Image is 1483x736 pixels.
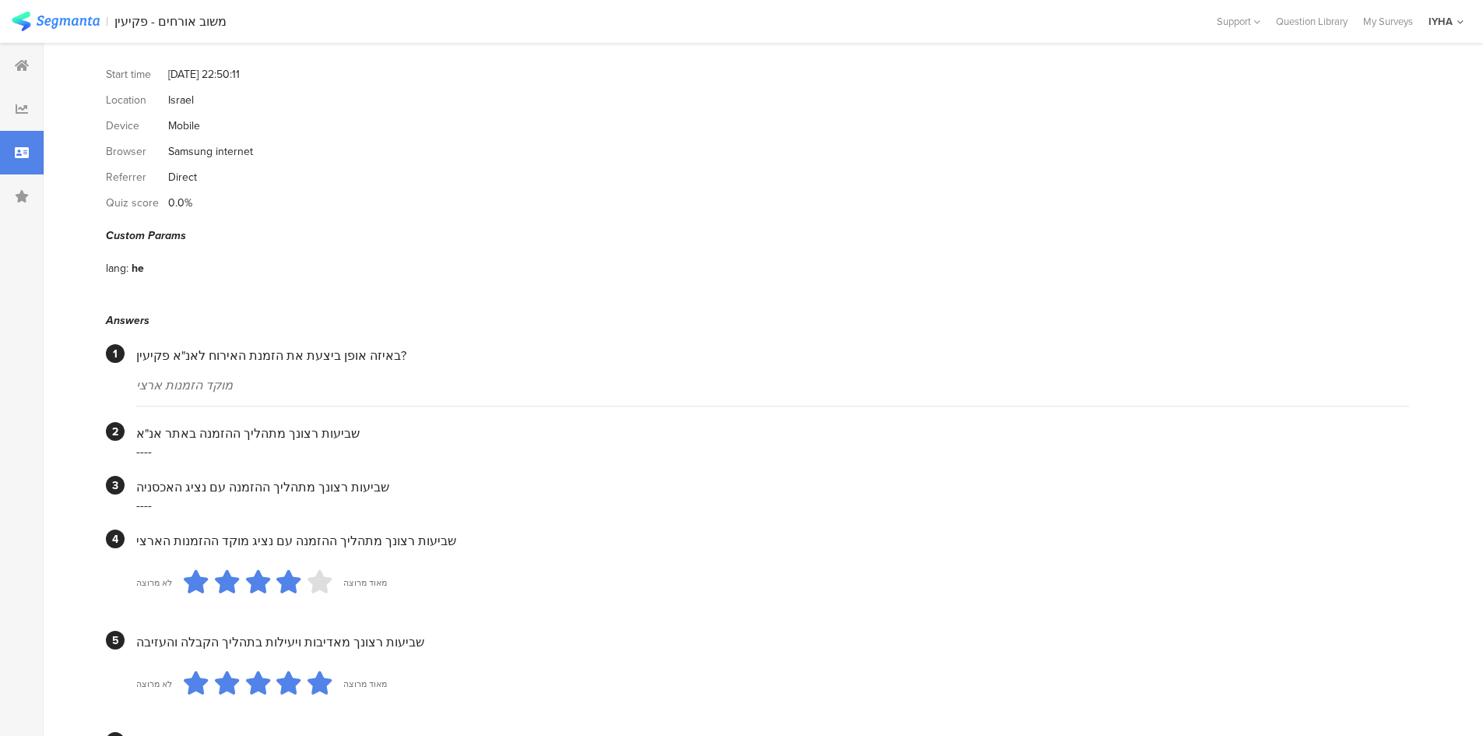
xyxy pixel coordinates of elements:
[136,376,1409,394] div: מוקד הזמנות ארצי
[106,530,125,548] div: 4
[114,14,227,29] div: משוב אורחים - פקיעין
[106,118,168,134] div: Device
[106,260,132,276] div: lang:
[136,424,1409,442] div: שביעות רצונך מתהליך ההזמנה באתר אנ"א
[106,195,168,211] div: Quiz score
[136,347,1409,364] div: באיזה אופן ביצעת את הזמנת האירוח לאנ"א פקיעין?
[168,92,194,108] div: Israel
[168,118,200,134] div: Mobile
[1355,14,1421,29] a: My Surveys
[136,633,1409,651] div: שביעות רצונך מאדיבות ויעילות בתהליך הקבלה והעזיבה
[106,66,168,83] div: Start time
[136,532,1409,550] div: שביעות רצונך מתהליך ההזמנה עם נציג מוקד ההזמנות הארצי
[136,576,172,589] div: לא מרוצה
[106,476,125,495] div: 3
[106,344,125,363] div: 1
[168,195,192,211] div: 0.0%
[136,478,1409,496] div: שביעות רצונך מתהליך ההזמנה עם נציג האכסניה
[343,576,387,589] div: מאוד מרוצה
[12,12,100,31] img: segmanta logo
[168,66,240,83] div: [DATE] 22:50:11
[1429,14,1453,29] div: IYHA
[106,12,108,30] div: |
[136,442,1409,460] div: ----
[136,678,172,690] div: לא מרוצה
[132,260,144,276] div: he
[343,678,387,690] div: מאוד מרוצה
[168,169,197,185] div: Direct
[1268,14,1355,29] a: Question Library
[106,92,168,108] div: Location
[136,496,1409,514] div: ----
[106,422,125,441] div: 2
[1217,9,1260,33] div: Support
[106,227,1409,244] div: Custom Params
[106,169,168,185] div: Referrer
[106,143,168,160] div: Browser
[168,143,253,160] div: Samsung internet
[106,312,1409,329] div: Answers
[106,631,125,650] div: 5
